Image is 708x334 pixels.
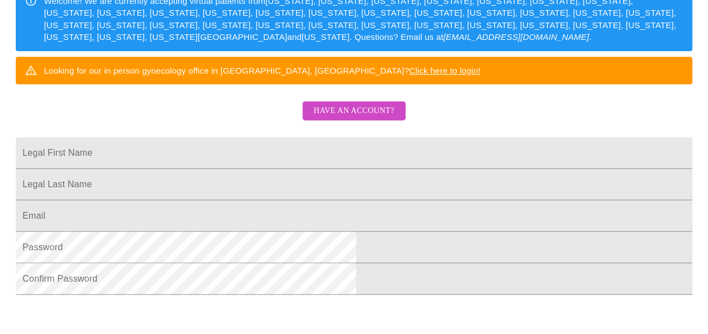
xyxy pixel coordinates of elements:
[44,60,480,81] div: Looking for our in person gynecology office in [GEOGRAPHIC_DATA], [GEOGRAPHIC_DATA]?
[300,114,408,123] a: Have an account?
[409,66,480,75] a: Click here to login!
[443,32,589,42] em: [EMAIL_ADDRESS][DOMAIN_NAME]
[314,104,394,118] span: Have an account?
[302,101,406,121] button: Have an account?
